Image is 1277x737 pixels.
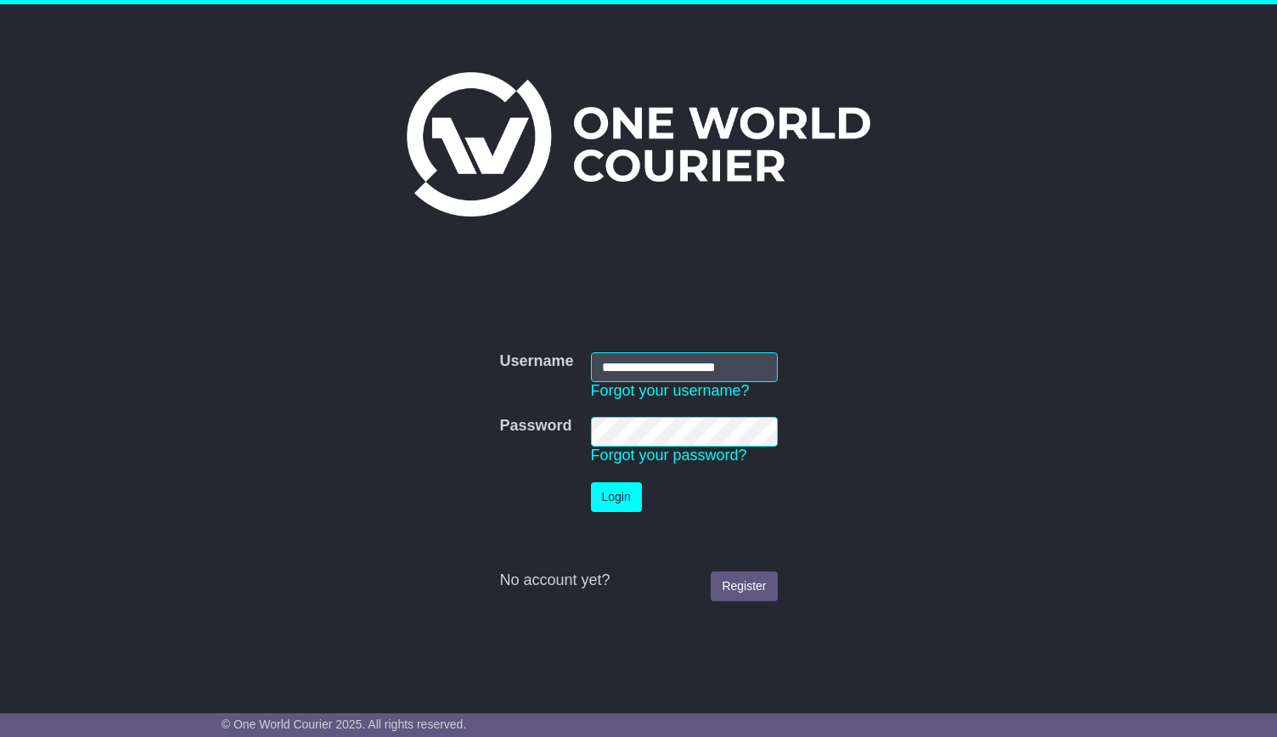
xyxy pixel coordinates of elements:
[591,482,642,512] button: Login
[591,447,747,464] a: Forgot your password?
[711,571,777,601] a: Register
[499,417,571,436] label: Password
[222,717,467,731] span: © One World Courier 2025. All rights reserved.
[591,382,750,399] a: Forgot your username?
[499,352,573,371] label: Username
[407,72,870,217] img: One World
[499,571,777,590] div: No account yet?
